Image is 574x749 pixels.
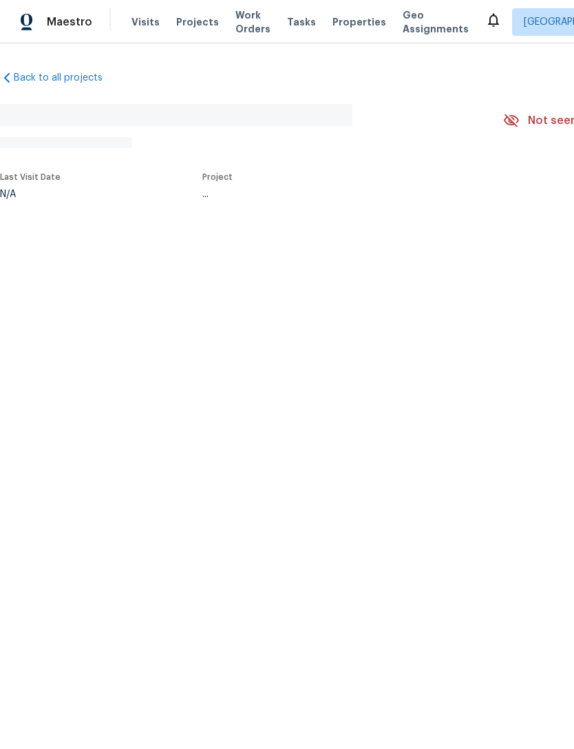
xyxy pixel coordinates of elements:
[47,15,92,29] span: Maestro
[202,189,467,199] div: ...
[403,8,469,36] span: Geo Assignments
[235,8,270,36] span: Work Orders
[131,15,160,29] span: Visits
[202,173,233,181] span: Project
[287,17,316,27] span: Tasks
[176,15,219,29] span: Projects
[332,15,386,29] span: Properties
